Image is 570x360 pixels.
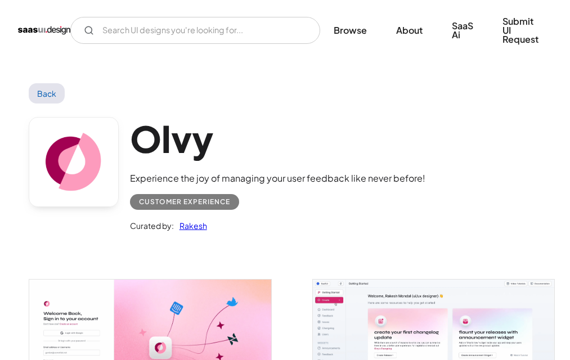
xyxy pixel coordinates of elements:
[130,172,425,185] div: Experience the joy of managing your user feedback like never before!
[70,17,320,44] input: Search UI designs you're looking for...
[489,9,552,52] a: Submit UI Request
[438,13,487,47] a: SaaS Ai
[130,117,425,160] h1: Olvy
[130,219,174,232] div: Curated by:
[18,21,70,39] a: home
[383,18,436,43] a: About
[174,219,207,232] a: Rakesh
[29,83,65,103] a: Back
[320,18,380,43] a: Browse
[70,17,320,44] form: Email Form
[139,195,230,209] div: Customer Experience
